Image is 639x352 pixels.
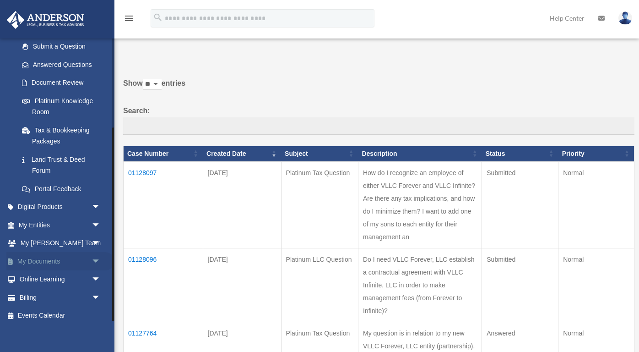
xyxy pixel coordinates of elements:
label: Show entries [123,77,634,99]
label: Search: [123,104,634,135]
i: search [153,12,163,22]
a: Answered Questions [13,55,105,74]
td: [DATE] [203,248,281,322]
td: [DATE] [203,161,281,248]
td: 01128097 [124,161,203,248]
a: My Documentsarrow_drop_down [6,252,114,270]
td: Submitted [482,248,558,322]
td: Normal [558,248,634,322]
a: Billingarrow_drop_down [6,288,114,307]
span: arrow_drop_down [92,270,110,289]
a: Submit a Question [13,38,110,56]
span: arrow_drop_down [92,198,110,217]
a: My [PERSON_NAME] Teamarrow_drop_down [6,234,114,253]
a: Land Trust & Deed Forum [13,150,110,180]
td: 01128096 [124,248,203,322]
th: Case Number: activate to sort column ascending [124,146,203,161]
a: Platinum Knowledge Room [13,92,110,121]
a: Portal Feedback [13,180,110,198]
td: Submitted [482,161,558,248]
a: Document Review [13,74,110,92]
th: Subject: activate to sort column ascending [281,146,358,161]
td: Platinum LLC Question [281,248,358,322]
span: arrow_drop_down [92,252,110,271]
a: My Entitiesarrow_drop_down [6,216,114,234]
a: menu [124,16,135,24]
td: How do I recognize an employee of either VLLC Forever and VLLC Infinite? Are there any tax implic... [358,161,482,248]
td: Normal [558,161,634,248]
td: Platinum Tax Question [281,161,358,248]
select: Showentries [143,79,162,90]
input: Search: [123,117,634,135]
a: Tax & Bookkeeping Packages [13,121,110,150]
img: User Pic [618,11,632,25]
a: Digital Productsarrow_drop_down [6,198,114,216]
a: Online Learningarrow_drop_down [6,270,114,289]
span: arrow_drop_down [92,216,110,235]
span: arrow_drop_down [92,234,110,253]
th: Priority: activate to sort column ascending [558,146,634,161]
td: Do I need VLLC Forever, LLC establish a contractual agreement with VLLC Infinite, LLC in order to... [358,248,482,322]
a: Events Calendar [6,307,114,325]
th: Status: activate to sort column ascending [482,146,558,161]
span: arrow_drop_down [92,288,110,307]
th: Description: activate to sort column ascending [358,146,482,161]
i: menu [124,13,135,24]
img: Anderson Advisors Platinum Portal [4,11,87,29]
th: Created Date: activate to sort column ascending [203,146,281,161]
